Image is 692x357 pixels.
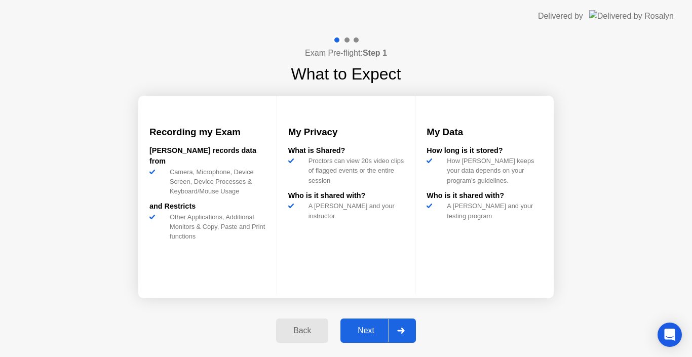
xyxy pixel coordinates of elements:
h3: My Privacy [288,125,404,139]
b: Step 1 [363,49,387,57]
div: What is Shared? [288,145,404,156]
div: Who is it shared with? [288,190,404,202]
div: Delivered by [538,10,583,22]
div: How long is it stored? [427,145,543,156]
h1: What to Expect [291,62,401,86]
div: Next [343,326,389,335]
h3: Recording my Exam [149,125,265,139]
div: [PERSON_NAME] records data from [149,145,265,167]
h3: My Data [427,125,543,139]
div: Camera, Microphone, Device Screen, Device Processes & Keyboard/Mouse Usage [166,167,265,196]
button: Next [340,319,416,343]
div: A [PERSON_NAME] and your instructor [304,201,404,220]
h4: Exam Pre-flight: [305,47,387,59]
div: and Restricts [149,201,265,212]
div: Back [279,326,325,335]
div: How [PERSON_NAME] keeps your data depends on your program’s guidelines. [443,156,543,185]
div: Who is it shared with? [427,190,543,202]
button: Back [276,319,328,343]
div: Open Intercom Messenger [658,323,682,347]
div: Proctors can view 20s video clips of flagged events or the entire session [304,156,404,185]
img: Delivered by Rosalyn [589,10,674,22]
div: A [PERSON_NAME] and your testing program [443,201,543,220]
div: Other Applications, Additional Monitors & Copy, Paste and Print functions [166,212,265,242]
